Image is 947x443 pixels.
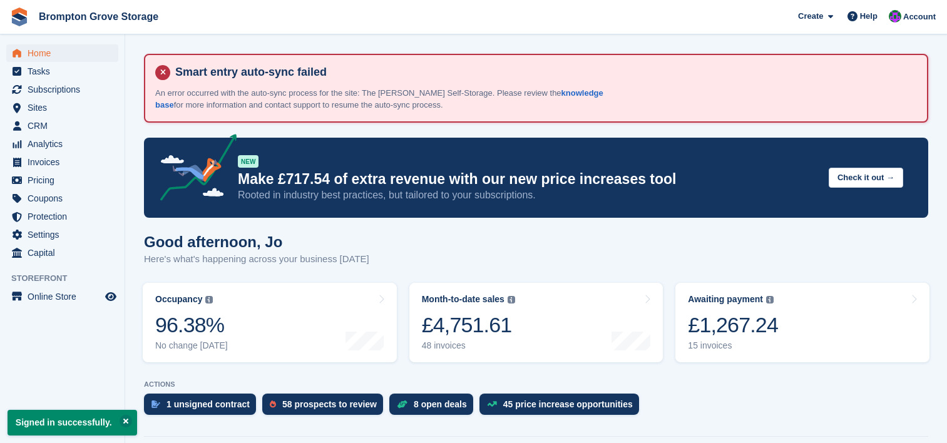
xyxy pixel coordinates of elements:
[6,226,118,243] a: menu
[11,272,125,285] span: Storefront
[28,288,103,305] span: Online Store
[422,312,515,338] div: £4,751.61
[28,117,103,135] span: CRM
[6,44,118,62] a: menu
[28,99,103,116] span: Sites
[155,294,202,305] div: Occupancy
[479,394,645,421] a: 45 price increase opportunities
[766,296,774,303] img: icon-info-grey-7440780725fd019a000dd9b08b2336e03edf1995a4989e88bcd33f0948082b44.svg
[6,135,118,153] a: menu
[889,10,901,23] img: Jo Brock
[503,399,633,409] div: 45 price increase opportunities
[28,190,103,207] span: Coupons
[675,283,929,362] a: Awaiting payment £1,267.24 15 invoices
[6,99,118,116] a: menu
[238,170,819,188] p: Make £717.54 of extra revenue with our new price increases tool
[688,294,763,305] div: Awaiting payment
[8,410,137,435] p: Signed in successfully.
[414,399,467,409] div: 8 open deals
[144,252,369,267] p: Here's what's happening across your business [DATE]
[238,155,259,168] div: NEW
[282,399,377,409] div: 58 prospects to review
[28,171,103,189] span: Pricing
[28,44,103,62] span: Home
[270,400,276,408] img: prospect-51fa495bee0391a8d652442698ab0144808aea92771e9ea1ae160a38d050c398.svg
[262,394,389,421] a: 58 prospects to review
[688,312,778,338] div: £1,267.24
[151,400,160,408] img: contract_signature_icon-13c848040528278c33f63329250d36e43548de30e8caae1d1a13099fd9432cc5.svg
[150,134,237,205] img: price-adjustments-announcement-icon-8257ccfd72463d97f412b2fc003d46551f7dbcb40ab6d574587a9cd5c0d94...
[170,65,917,79] h4: Smart entry auto-sync failed
[144,233,369,250] h1: Good afternoon, Jo
[144,380,928,389] p: ACTIONS
[6,153,118,171] a: menu
[28,63,103,80] span: Tasks
[389,394,479,421] a: 8 open deals
[238,188,819,202] p: Rooted in industry best practices, but tailored to your subscriptions.
[28,153,103,171] span: Invoices
[397,400,407,409] img: deal-1b604bf984904fb50ccaf53a9ad4b4a5d6e5aea283cecdc64d6e3604feb123c2.svg
[28,81,103,98] span: Subscriptions
[829,168,903,188] button: Check it out →
[6,208,118,225] a: menu
[422,294,504,305] div: Month-to-date sales
[903,11,936,23] span: Account
[487,401,497,407] img: price_increase_opportunities-93ffe204e8149a01c8c9dc8f82e8f89637d9d84a8eef4429ea346261dce0b2c0.svg
[409,283,663,362] a: Month-to-date sales £4,751.61 48 invoices
[6,63,118,80] a: menu
[688,340,778,351] div: 15 invoices
[860,10,878,23] span: Help
[798,10,823,23] span: Create
[34,6,163,27] a: Brompton Grove Storage
[6,190,118,207] a: menu
[103,289,118,304] a: Preview store
[166,399,250,409] div: 1 unsigned contract
[508,296,515,303] img: icon-info-grey-7440780725fd019a000dd9b08b2336e03edf1995a4989e88bcd33f0948082b44.svg
[143,283,397,362] a: Occupancy 96.38% No change [DATE]
[422,340,515,351] div: 48 invoices
[6,171,118,189] a: menu
[28,244,103,262] span: Capital
[10,8,29,26] img: stora-icon-8386f47178a22dfd0bd8f6a31ec36ba5ce8667c1dd55bd0f319d3a0aa187defe.svg
[155,340,228,351] div: No change [DATE]
[28,226,103,243] span: Settings
[6,117,118,135] a: menu
[6,81,118,98] a: menu
[155,312,228,338] div: 96.38%
[144,394,262,421] a: 1 unsigned contract
[6,288,118,305] a: menu
[28,135,103,153] span: Analytics
[155,87,625,111] p: An error occurred with the auto-sync process for the site: The [PERSON_NAME] Self-Storage. Please...
[6,244,118,262] a: menu
[205,296,213,303] img: icon-info-grey-7440780725fd019a000dd9b08b2336e03edf1995a4989e88bcd33f0948082b44.svg
[28,208,103,225] span: Protection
